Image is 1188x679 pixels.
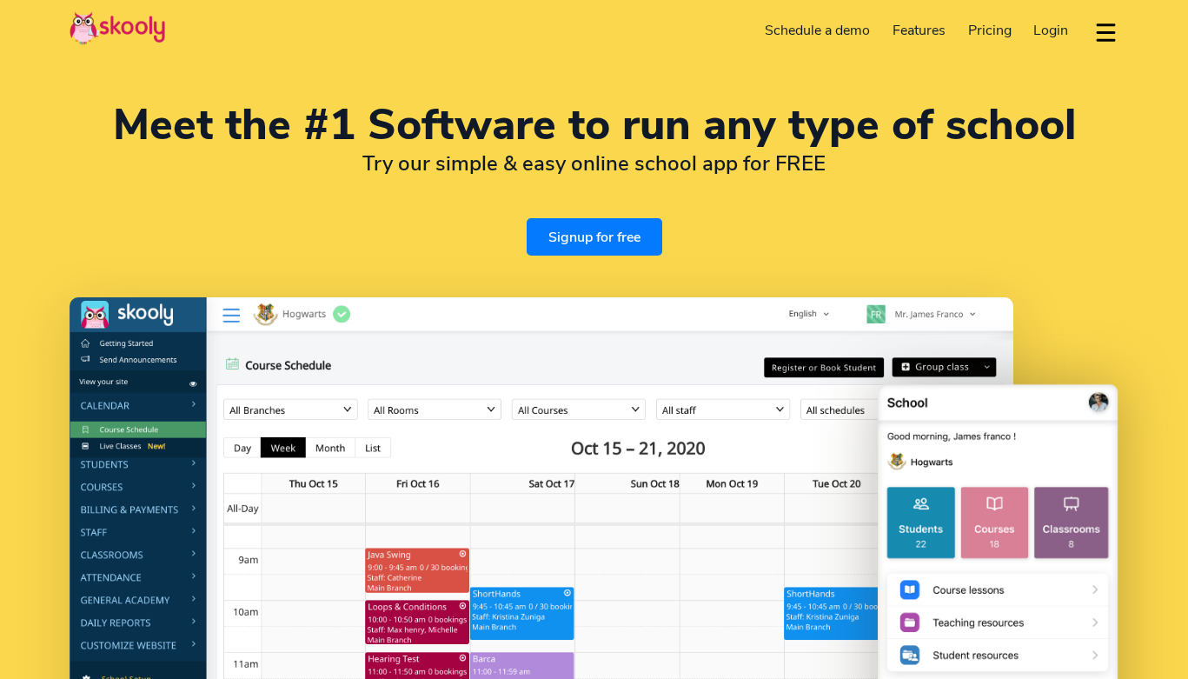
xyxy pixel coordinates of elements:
h1: Meet the #1 Software to run any type of school [70,104,1118,146]
a: Schedule a demo [754,17,882,44]
button: dropdown menu [1093,12,1118,52]
span: Login [1033,21,1068,40]
img: Skooly [70,11,165,45]
span: Pricing [968,21,1012,40]
a: Pricing [957,17,1023,44]
h2: Try our simple & easy online school app for FREE [70,150,1118,176]
a: Login [1022,17,1079,44]
a: Features [881,17,957,44]
a: Signup for free [527,218,662,256]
